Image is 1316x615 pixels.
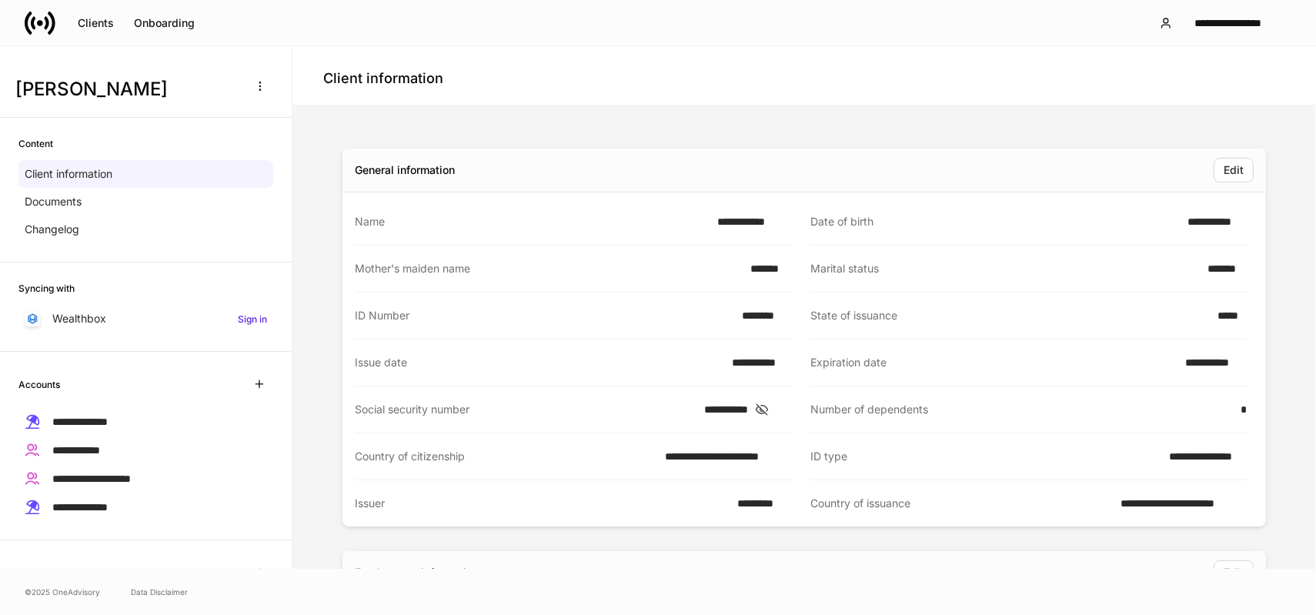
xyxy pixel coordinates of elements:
div: State of issuance [810,308,1208,323]
div: Issuer [355,496,728,511]
span: © 2025 OneAdvisory [25,586,100,598]
button: Clients [68,11,124,35]
div: Mother's maiden name [355,261,741,276]
div: Country of issuance [810,496,1111,511]
button: Onboarding [124,11,205,35]
a: Data Disclaimer [131,586,188,598]
a: WealthboxSign in [18,305,273,333]
div: Edit [1224,567,1244,578]
div: Clients [78,18,114,28]
h6: Syncing with [18,281,75,296]
h6: Firm Forms [18,566,68,580]
div: ID type [810,449,1160,464]
div: Issue date [355,355,723,370]
div: Expiration date [810,355,1176,370]
p: Wealthbox [52,311,106,326]
div: Country of citizenship [355,449,656,464]
div: Onboarding [134,18,195,28]
h4: Client information [323,69,443,88]
div: Social security number [355,402,695,417]
div: Number of dependents [810,402,1231,417]
p: Changelog [25,222,79,237]
h6: Accounts [18,377,60,392]
a: Changelog [18,216,273,243]
div: Date of birth [810,214,1178,229]
p: Documents [25,194,82,209]
h6: Sign in [238,312,267,326]
div: Edit [1224,165,1244,175]
h6: Content [18,136,53,151]
button: Edit [1214,158,1254,182]
div: Name [355,214,708,229]
div: General information [355,162,455,178]
button: Edit [1214,560,1254,585]
h3: [PERSON_NAME] [15,77,238,102]
p: Client information [25,166,112,182]
a: Documents [18,188,273,216]
div: Employment information [355,565,479,580]
div: ID Number [355,308,733,323]
a: Client information [18,160,273,188]
div: Marital status [810,261,1198,276]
